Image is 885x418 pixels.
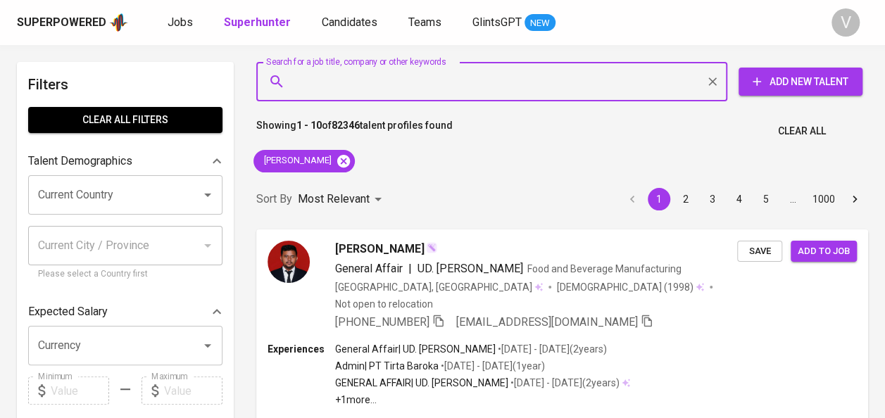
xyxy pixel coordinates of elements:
span: Add New Talent [750,73,851,91]
span: NEW [525,16,556,30]
a: Superpoweredapp logo [17,12,128,33]
div: [GEOGRAPHIC_DATA], [GEOGRAPHIC_DATA] [335,280,543,294]
a: Candidates [322,14,380,32]
button: Clear [703,72,722,91]
p: Sort By [256,191,292,208]
button: Open [198,336,218,355]
p: Experiences [268,342,335,356]
span: Clear All filters [39,111,211,129]
span: [DEMOGRAPHIC_DATA] [557,280,664,294]
span: GlintsGPT [472,15,522,29]
span: Jobs [168,15,193,29]
div: Most Relevant [298,186,387,213]
p: • [DATE] - [DATE] ( 1 year ) [439,359,545,373]
span: [PHONE_NUMBER] [335,315,429,329]
p: Most Relevant [298,191,370,208]
input: Value [51,376,109,405]
div: [PERSON_NAME] [253,150,355,172]
span: [PERSON_NAME] [335,241,425,258]
button: Go to page 1000 [808,188,839,210]
div: V [831,8,860,37]
span: [EMAIL_ADDRESS][DOMAIN_NAME] [456,315,638,329]
input: Value [164,376,222,405]
p: Showing of talent profiles found [256,118,453,144]
button: page 1 [648,188,670,210]
b: 82346 [332,120,360,131]
span: UD. [PERSON_NAME] [418,262,523,275]
h6: Filters [28,73,222,96]
button: Go to page 5 [755,188,777,210]
img: app logo [109,12,128,33]
span: Candidates [322,15,377,29]
div: … [782,192,804,206]
p: General Affair | UD. [PERSON_NAME] [335,342,496,356]
p: +1 more ... [335,393,630,407]
p: Expected Salary [28,303,108,320]
div: Expected Salary [28,298,222,326]
p: Not open to relocation [335,297,433,311]
div: Superpowered [17,15,106,31]
span: Clear All [778,122,826,140]
p: Please select a Country first [38,267,213,281]
button: Clear All filters [28,107,222,133]
span: Food and Beverage Manufacturing [527,263,682,274]
div: (1998) [557,280,704,294]
a: Teams [408,14,444,32]
p: Talent Demographics [28,153,132,170]
button: Add New Talent [739,68,862,96]
img: 1b79f9191dc16f7fffc1b5944d49dc89.jpg [268,241,310,283]
a: Superhunter [224,14,294,32]
div: Talent Demographics [28,147,222,175]
button: Go to page 4 [728,188,751,210]
span: Add to job [798,243,850,260]
span: General Affair [335,262,403,275]
p: • [DATE] - [DATE] ( 2 years ) [496,342,607,356]
button: Add to job [791,241,857,262]
span: Teams [408,15,441,29]
button: Go to page 3 [701,188,724,210]
button: Go to page 2 [674,188,697,210]
b: 1 - 10 [296,120,322,131]
a: GlintsGPT NEW [472,14,556,32]
p: Admin | PT Tirta Baroka [335,359,439,373]
p: GENERAL AFFAIR | UD. [PERSON_NAME] [335,376,508,390]
span: Save [744,243,775,260]
span: [PERSON_NAME] [253,154,340,167]
a: Jobs [168,14,196,32]
button: Save [737,241,782,262]
button: Go to next page [843,188,866,210]
nav: pagination navigation [619,188,868,210]
button: Clear All [772,118,831,144]
b: Superhunter [224,15,291,29]
span: | [408,260,412,277]
button: Open [198,185,218,205]
img: magic_wand.svg [426,242,437,253]
p: • [DATE] - [DATE] ( 2 years ) [508,376,620,390]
